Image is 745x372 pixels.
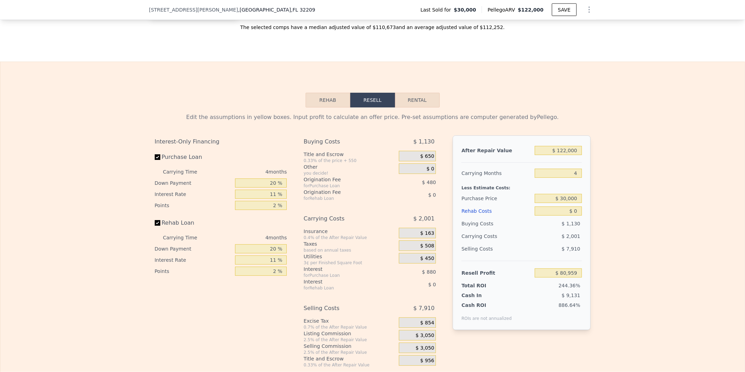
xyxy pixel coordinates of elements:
span: , FL 32209 [291,7,315,13]
span: [STREET_ADDRESS][PERSON_NAME] [149,6,238,13]
div: Taxes [304,240,396,247]
span: $ 450 [420,255,434,262]
span: $ 880 [422,269,436,275]
div: for Rehab Loan [304,196,381,201]
span: $ 3,050 [416,332,434,339]
div: Buying Costs [461,217,532,230]
div: Excise Tax [304,317,396,324]
div: Edit the assumptions in yellow boxes. Input profit to calculate an offer price. Pre-set assumptio... [155,113,591,121]
div: 0.33% of the After Repair Value [304,362,396,368]
div: 4 months [211,166,287,177]
div: Interest Rate [155,254,233,266]
button: Resell [350,93,395,107]
span: $30,000 [454,6,476,13]
span: $ 3,050 [416,345,434,351]
div: Listing Commission [304,330,396,337]
span: $ 508 [420,243,434,249]
div: Interest-Only Financing [155,135,287,148]
div: Less Estimate Costs: [461,180,582,192]
div: ROIs are not annualized [461,309,512,321]
div: 2.5% of the After Repair Value [304,350,396,355]
input: Rehab Loan [155,220,160,226]
div: Interest [304,278,381,285]
div: Carrying Months [461,167,532,180]
div: Origination Fee [304,189,381,196]
div: Utilities [304,253,396,260]
div: Points [155,200,233,211]
div: Insurance [304,228,396,235]
span: $122,000 [518,7,544,13]
div: Interest Rate [155,189,233,200]
span: $ 650 [420,153,434,160]
div: After Repair Value [461,144,532,157]
div: Selling Costs [461,243,532,255]
div: The selected comps have a median adjusted value of $110,673 and an average adjusted value of $112... [149,18,596,31]
span: $ 163 [420,230,434,237]
div: Buying Costs [304,135,381,148]
div: Title and Escrow [304,355,396,362]
div: Cash In [461,292,505,299]
span: $ 854 [420,320,434,326]
span: $ 0 [426,166,434,172]
button: Show Options [582,3,596,17]
div: Carrying Time [163,166,209,177]
span: Last Sold for [421,6,454,13]
div: 3¢ per Finished Square Foot [304,260,396,266]
div: Title and Escrow [304,151,396,158]
div: Rehab Costs [461,205,532,217]
div: Total ROI [461,282,505,289]
span: $ 1,130 [562,221,580,226]
div: Points [155,266,233,277]
span: $ 7,910 [562,246,580,252]
div: Selling Commission [304,343,396,350]
span: $ 9,131 [562,293,580,298]
div: 2.5% of the After Repair Value [304,337,396,343]
div: Other [304,163,396,170]
div: for Rehab Loan [304,285,381,291]
div: Resell Profit [461,267,532,279]
button: Rehab [306,93,350,107]
span: $ 480 [422,180,436,185]
span: $ 0 [428,282,436,287]
div: for Purchase Loan [304,273,381,278]
div: Carrying Time [163,232,209,243]
div: Interest [304,266,381,273]
div: Carrying Costs [304,212,381,225]
span: , [GEOGRAPHIC_DATA] [238,6,315,13]
div: 4 months [211,232,287,243]
label: Purchase Loan [155,151,233,163]
label: Rehab Loan [155,217,233,229]
div: you decide! [304,170,396,176]
span: $ 1,130 [413,135,434,148]
div: 0.7% of the After Repair Value [304,324,396,330]
input: Purchase Loan [155,154,160,160]
div: Down Payment [155,243,233,254]
div: 0.33% of the price + 550 [304,158,396,163]
div: Purchase Price [461,192,532,205]
span: $ 956 [420,358,434,364]
div: Down Payment [155,177,233,189]
div: Selling Costs [304,302,381,315]
button: SAVE [552,3,576,16]
div: 0.4% of the After Repair Value [304,235,396,240]
button: Rental [395,93,440,107]
span: $ 2,001 [413,212,434,225]
span: $ 2,001 [562,233,580,239]
div: Origination Fee [304,176,381,183]
span: $ 7,910 [413,302,434,315]
span: 886.64% [558,302,580,308]
span: $ 0 [428,192,436,198]
span: 244.36% [558,283,580,288]
div: based on annual taxes [304,247,396,253]
div: Cash ROI [461,302,512,309]
span: Pellego ARV [488,6,518,13]
div: Carrying Costs [461,230,505,243]
div: for Purchase Loan [304,183,381,189]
